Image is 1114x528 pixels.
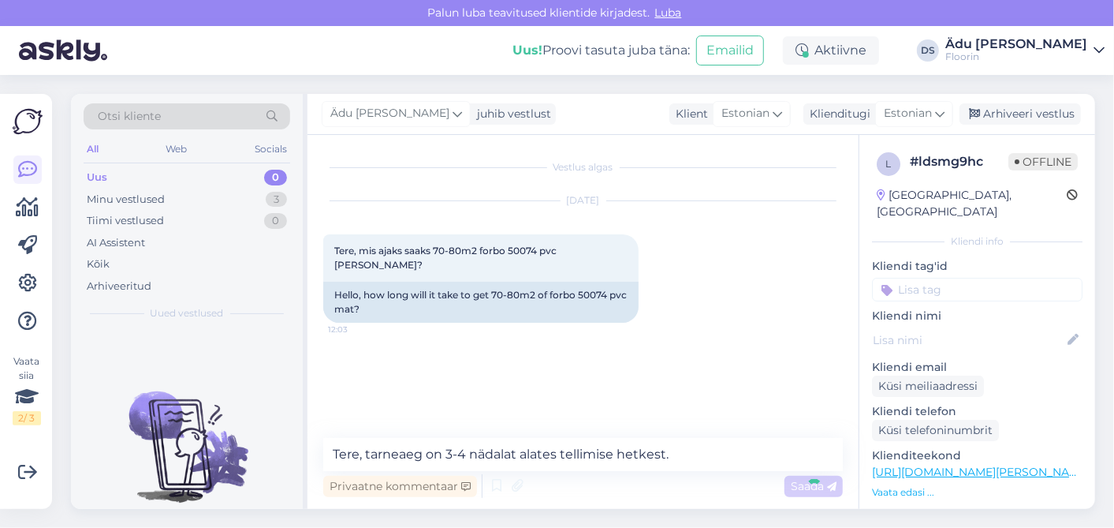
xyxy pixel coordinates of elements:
div: [GEOGRAPHIC_DATA], [GEOGRAPHIC_DATA] [877,187,1067,220]
b: Uus! [512,43,542,58]
p: Vaata edasi ... [872,485,1082,500]
a: [URL][DOMAIN_NAME][PERSON_NAME] [872,465,1090,479]
span: Otsi kliente [98,108,161,125]
span: Tere, mis ajaks saaks 70-80m2 forbo 50074 pvc [PERSON_NAME]? [334,245,559,271]
a: Ädu [PERSON_NAME]Floorin [945,38,1105,63]
img: Askly Logo [13,107,43,137]
div: Küsi telefoninumbrit [872,420,999,441]
div: 0 [264,170,287,185]
div: Klienditugi [803,106,870,122]
div: [DATE] [323,193,843,208]
div: Kõik [87,257,110,272]
div: Minu vestlused [87,192,165,208]
div: DS [917,39,939,62]
div: Arhiveeritud [87,279,151,294]
span: 12:03 [328,324,387,335]
span: Luba [650,6,687,20]
div: Ädu [PERSON_NAME] [945,38,1087,51]
p: Klienditeekond [872,447,1082,464]
span: l [886,158,892,170]
div: juhib vestlust [471,106,551,122]
div: AI Assistent [87,235,145,251]
input: Lisa nimi [873,331,1064,349]
div: Proovi tasuta juba täna: [512,41,690,60]
span: Uued vestlused [151,306,224,320]
div: Uus [87,170,107,185]
div: 0 [264,213,287,229]
span: Ädu [PERSON_NAME] [330,105,449,122]
div: All [84,139,102,159]
input: Lisa tag [872,278,1082,301]
button: Emailid [696,36,764,66]
div: Socials [251,139,290,159]
img: No chats [71,363,303,505]
div: Kliendi info [872,234,1082,249]
div: Web [163,139,191,159]
div: 2 / 3 [13,411,41,425]
p: Operatsioonisüsteem [872,506,1082,522]
div: Klient [669,106,708,122]
div: Arhiveeri vestlus [959,103,1081,125]
div: Vestlus algas [323,160,843,174]
span: Estonian [721,105,769,122]
span: Offline [1008,153,1078,170]
div: Hello, how long will it take to get 70-80m2 of forbo 50074 pvc mat? [323,282,639,323]
p: Kliendi nimi [872,308,1082,324]
div: 3 [266,192,287,208]
p: Kliendi telefon [872,403,1082,420]
p: Kliendi email [872,359,1082,376]
div: Aktiivne [783,36,879,65]
div: Tiimi vestlused [87,213,164,229]
div: Floorin [945,51,1087,63]
div: Vaata siia [13,354,41,425]
p: Kliendi tag'id [872,258,1082,275]
div: # ldsmg9hc [910,152,1008,171]
div: Küsi meiliaadressi [872,376,984,397]
span: Estonian [884,105,932,122]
